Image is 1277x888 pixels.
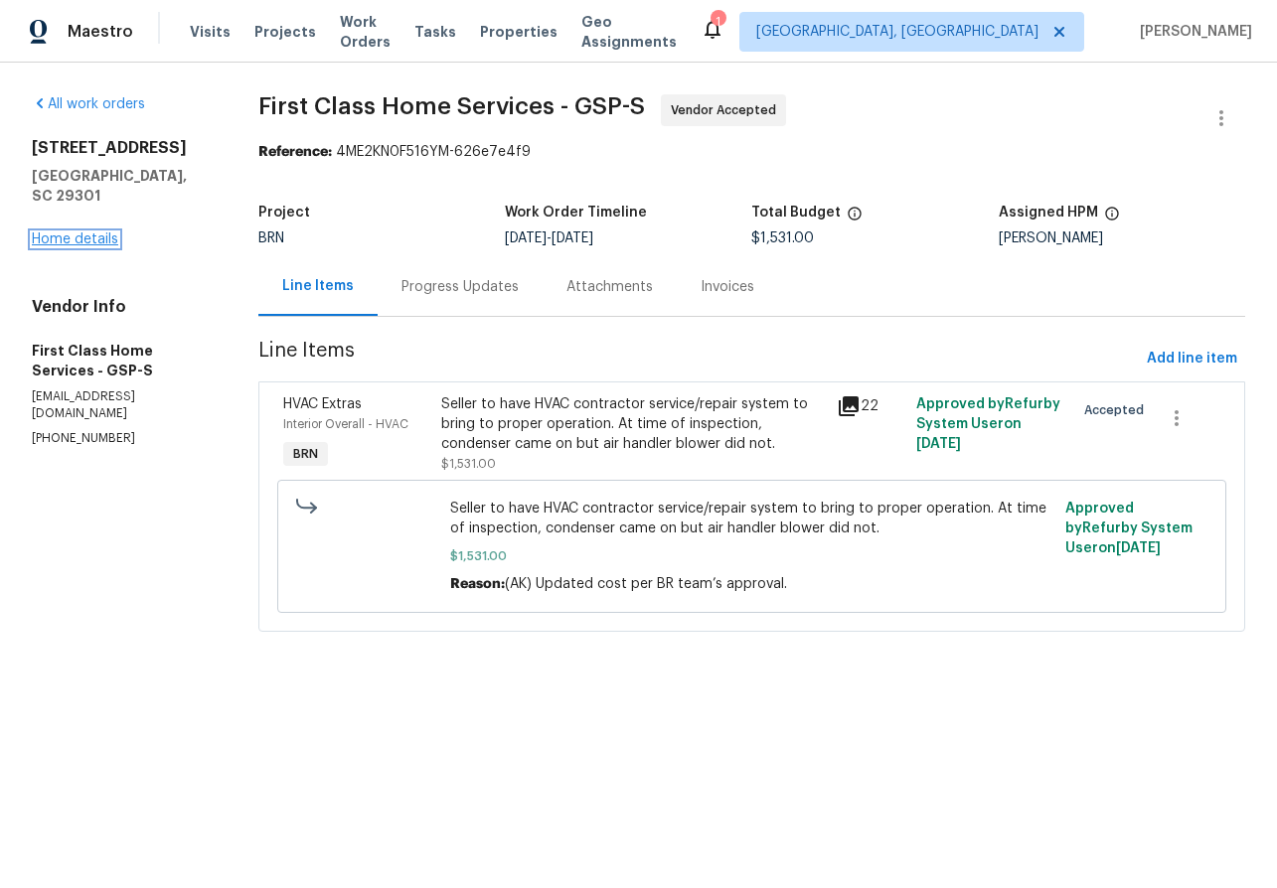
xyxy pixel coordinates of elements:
div: 1 [711,12,724,32]
span: [DATE] [916,437,961,451]
span: Approved by Refurby System User on [1065,502,1193,555]
b: Reference: [258,145,332,159]
span: HVAC Extras [283,397,362,411]
div: Seller to have HVAC contractor service/repair system to bring to proper operation. At time of ins... [441,394,825,454]
span: Projects [254,22,316,42]
div: Invoices [701,277,754,297]
span: (AK) Updated cost per BR team’s approval. [505,577,787,591]
div: Progress Updates [401,277,519,297]
span: Tasks [414,25,456,39]
span: Geo Assignments [581,12,677,52]
h4: Vendor Info [32,297,211,317]
div: 4ME2KN0F516YM-626e7e4f9 [258,142,1245,162]
div: 22 [837,394,904,418]
span: Approved by Refurby System User on [916,397,1060,451]
span: Visits [190,22,231,42]
span: First Class Home Services - GSP-S [258,94,645,118]
span: Accepted [1084,400,1152,420]
span: $1,531.00 [441,458,496,470]
span: BRN [285,444,326,464]
a: All work orders [32,97,145,111]
span: [PERSON_NAME] [1132,22,1252,42]
span: $1,531.00 [450,546,1053,566]
h5: Total Budget [751,206,841,220]
span: The total cost of line items that have been proposed by Opendoor. This sum includes line items th... [847,206,863,231]
h2: [STREET_ADDRESS] [32,138,211,158]
span: [DATE] [505,231,547,245]
span: Properties [480,22,558,42]
span: [GEOGRAPHIC_DATA], [GEOGRAPHIC_DATA] [756,22,1038,42]
div: Attachments [566,277,653,297]
h5: [GEOGRAPHIC_DATA], SC 29301 [32,166,211,206]
span: - [505,231,593,245]
h5: Work Order Timeline [505,206,647,220]
span: Maestro [68,22,133,42]
a: Home details [32,232,118,246]
span: [DATE] [552,231,593,245]
h5: Assigned HPM [999,206,1098,220]
span: [DATE] [1116,541,1161,555]
h5: First Class Home Services - GSP-S [32,341,211,380]
span: BRN [258,231,284,245]
h5: Project [258,206,310,220]
button: Add line item [1139,341,1245,377]
span: Work Orders [340,12,391,52]
span: Reason: [450,577,505,591]
p: [EMAIL_ADDRESS][DOMAIN_NAME] [32,388,211,422]
span: Interior Overall - HVAC [283,418,408,430]
div: Line Items [282,276,354,296]
span: Add line item [1147,347,1237,371]
div: [PERSON_NAME] [999,231,1245,245]
span: Line Items [258,341,1139,377]
span: $1,531.00 [751,231,814,245]
span: Vendor Accepted [671,100,784,120]
p: [PHONE_NUMBER] [32,430,211,447]
span: Seller to have HVAC contractor service/repair system to bring to proper operation. At time of ins... [450,499,1053,538]
span: The hpm assigned to this work order. [1104,206,1120,231]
